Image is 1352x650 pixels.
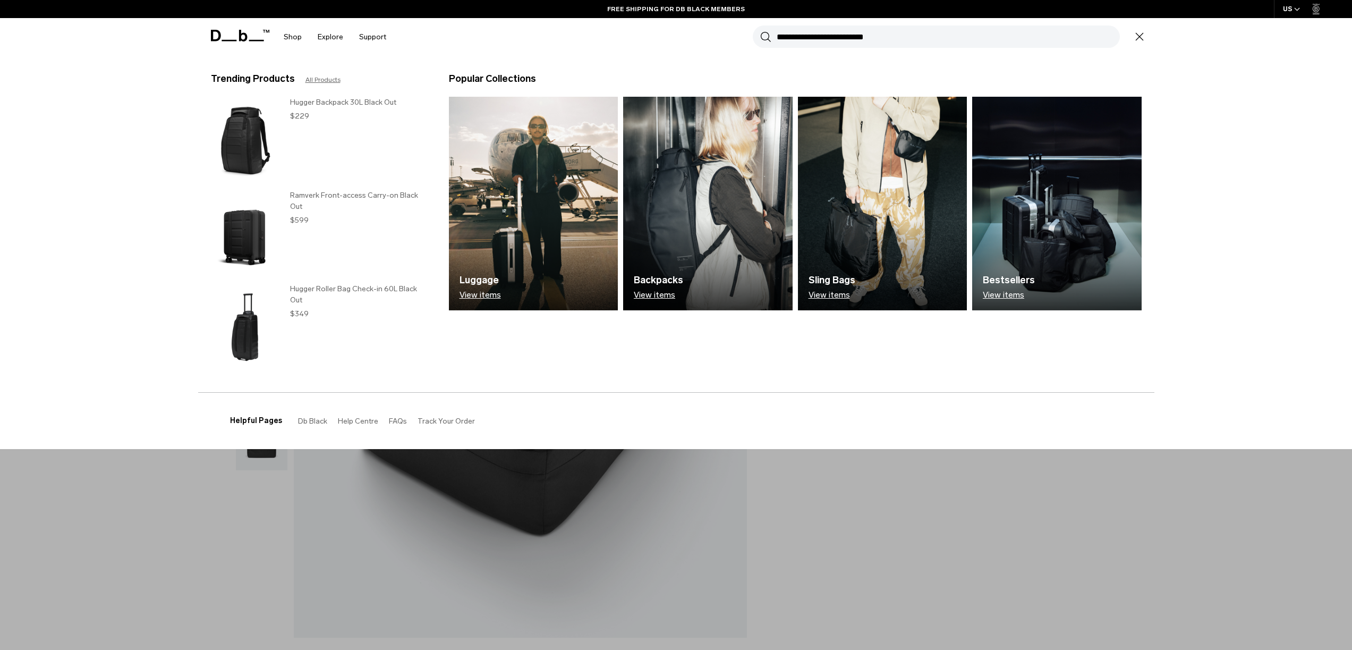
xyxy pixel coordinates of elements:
[211,283,428,371] a: Hugger Roller Bag Check-in 60L Black Out Hugger Roller Bag Check-in 60L Black Out $349
[298,417,327,426] a: Db Black
[798,97,967,310] a: Db Sling Bags View items
[284,18,302,56] a: Shop
[211,190,279,277] img: Ramverk Front-access Carry-on Black Out
[449,97,618,310] img: Db
[809,273,855,288] h3: Sling Bags
[623,97,793,310] img: Db
[418,417,475,426] a: Track Your Order
[449,72,536,86] h3: Popular Collections
[634,290,683,300] p: View items
[211,97,428,184] a: Hugger Backpack 30L Black Out Hugger Backpack 30L Black Out $229
[460,290,501,300] p: View items
[972,97,1142,310] a: Db Bestsellers View items
[290,216,309,225] span: $599
[972,97,1142,310] img: Db
[798,97,967,310] img: Db
[983,290,1035,300] p: View items
[983,273,1035,288] h3: Bestsellers
[211,72,295,86] h3: Trending Products
[338,417,378,426] a: Help Centre
[290,283,428,306] h3: Hugger Roller Bag Check-in 60L Black Out
[290,112,309,121] span: $229
[290,190,428,212] h3: Ramverk Front-access Carry-on Black Out
[809,290,855,300] p: View items
[211,283,279,371] img: Hugger Roller Bag Check-in 60L Black Out
[305,75,341,85] a: All Products
[290,309,309,318] span: $349
[290,97,428,108] h3: Hugger Backpack 30L Black Out
[389,417,407,426] a: FAQs
[359,18,386,56] a: Support
[623,97,793,310] a: Db Backpacks View items
[449,97,618,310] a: Db Luggage View items
[211,190,428,277] a: Ramverk Front-access Carry-on Black Out Ramverk Front-access Carry-on Black Out $599
[607,4,745,14] a: FREE SHIPPING FOR DB BLACK MEMBERS
[276,18,394,56] nav: Main Navigation
[230,415,282,426] h3: Helpful Pages
[460,273,501,288] h3: Luggage
[211,97,279,184] img: Hugger Backpack 30L Black Out
[318,18,343,56] a: Explore
[634,273,683,288] h3: Backpacks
